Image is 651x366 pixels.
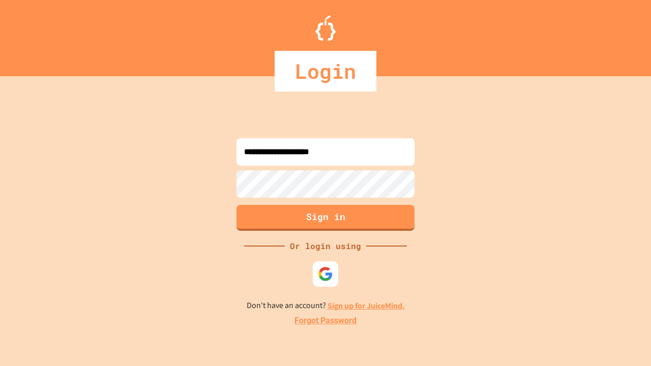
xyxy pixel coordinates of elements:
img: google-icon.svg [318,266,333,282]
a: Forgot Password [294,315,357,327]
img: Logo.svg [315,15,336,41]
div: Login [275,51,376,91]
p: Don't have an account? [247,299,405,312]
button: Sign in [236,205,415,231]
a: Sign up for JuiceMind. [328,300,405,311]
div: Or login using [285,240,366,252]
